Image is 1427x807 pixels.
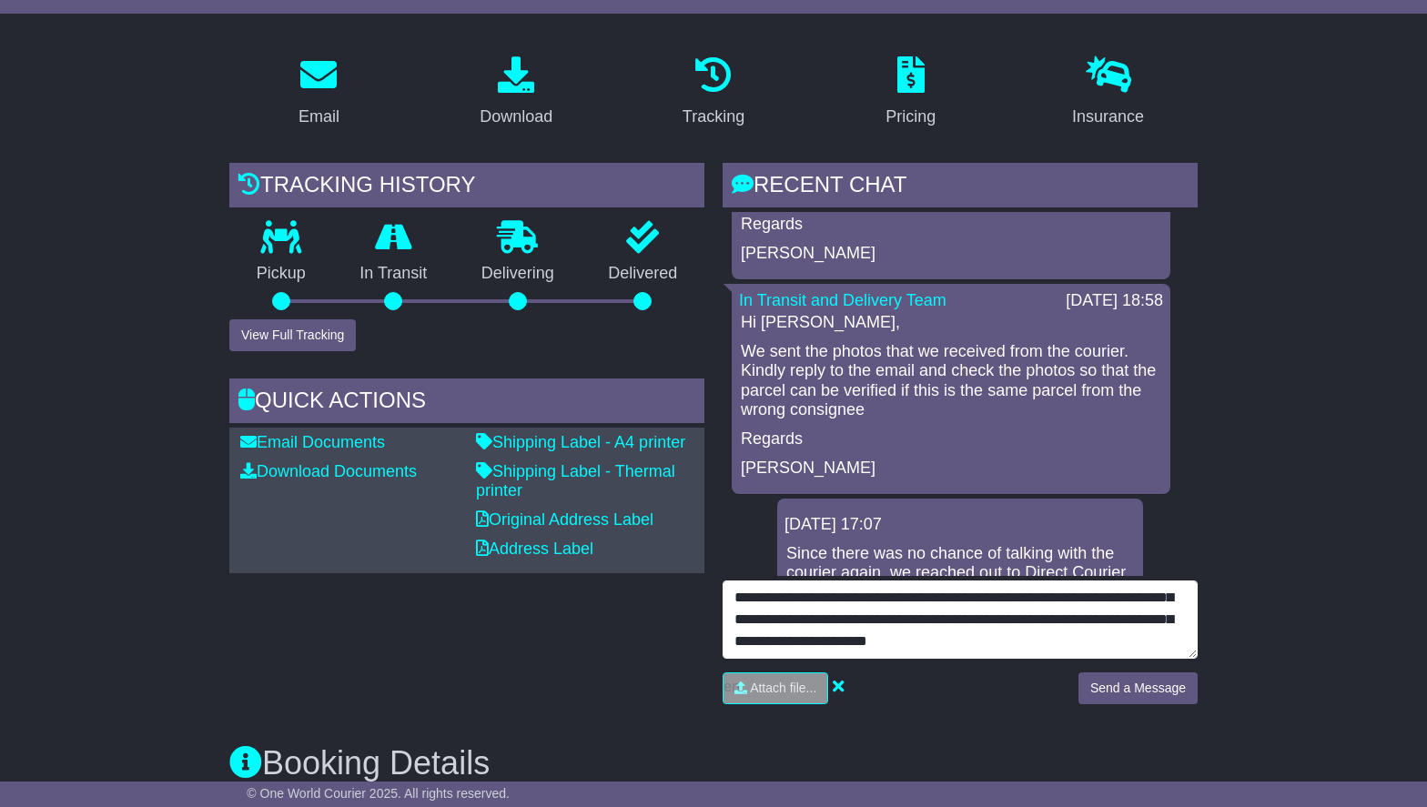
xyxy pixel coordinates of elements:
[247,786,510,801] span: © One World Courier 2025. All rights reserved.
[299,105,339,129] div: Email
[741,342,1161,420] p: We sent the photos that we received from the courier. Kindly reply to the email and check the pho...
[476,433,685,451] a: Shipping Label - A4 printer
[240,433,385,451] a: Email Documents
[229,378,704,428] div: Quick Actions
[741,459,1161,479] p: [PERSON_NAME]
[454,264,582,284] p: Delivering
[741,244,1161,264] p: [PERSON_NAME]
[1066,291,1163,311] div: [DATE] 18:58
[240,462,417,480] a: Download Documents
[229,319,356,351] button: View Full Tracking
[480,105,552,129] div: Download
[476,462,675,500] a: Shipping Label - Thermal printer
[741,313,1161,333] p: Hi [PERSON_NAME],
[741,215,1161,235] p: Regards
[287,50,351,136] a: Email
[229,163,704,212] div: Tracking history
[739,291,946,309] a: In Transit and Delivery Team
[476,510,653,529] a: Original Address Label
[723,163,1198,212] div: RECENT CHAT
[229,745,1198,782] h3: Booking Details
[886,105,936,129] div: Pricing
[476,540,593,558] a: Address Label
[468,50,564,136] a: Download
[784,515,1136,535] div: [DATE] 17:07
[874,50,947,136] a: Pricing
[582,264,705,284] p: Delivered
[1060,50,1156,136] a: Insurance
[333,264,455,284] p: In Transit
[683,105,744,129] div: Tracking
[741,429,1161,449] p: Regards
[786,544,1134,622] p: Since there was no chance of talking with the courier again, we reached out to Direct Courier via...
[671,50,756,136] a: Tracking
[1078,672,1198,704] button: Send a Message
[229,264,333,284] p: Pickup
[1072,105,1144,129] div: Insurance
